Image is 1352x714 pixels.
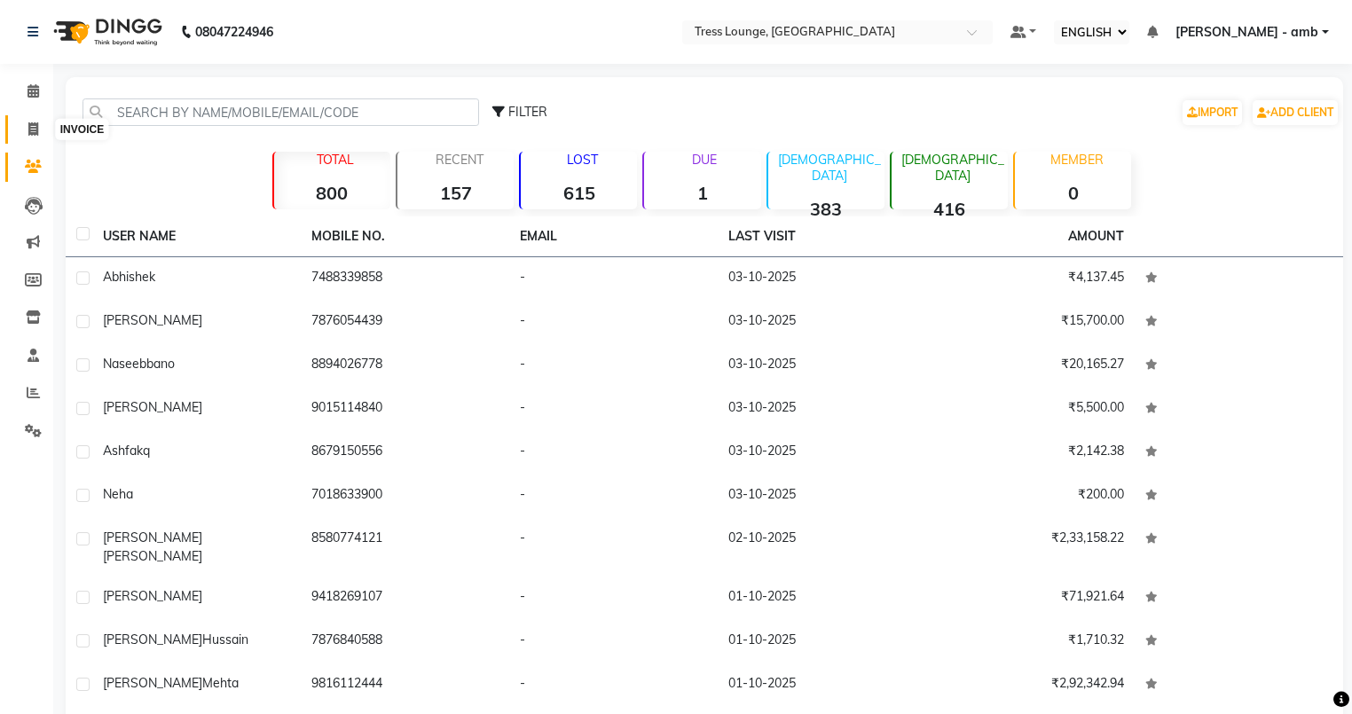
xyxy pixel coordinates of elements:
td: ₹2,92,342.94 [926,663,1135,707]
td: 03-10-2025 [718,257,926,301]
p: [DEMOGRAPHIC_DATA] [775,152,884,184]
p: RECENT [405,152,514,168]
td: 03-10-2025 [718,344,926,388]
span: ashfakq [103,443,150,459]
span: Abhishek [103,269,155,285]
td: 8679150556 [301,431,509,475]
strong: 0 [1015,182,1131,204]
th: USER NAME [92,216,301,257]
td: - [509,577,718,620]
td: 01-10-2025 [718,577,926,620]
td: - [509,620,718,663]
a: IMPORT [1183,100,1242,125]
p: LOST [528,152,637,168]
td: - [509,431,718,475]
td: 01-10-2025 [718,663,926,707]
td: ₹4,137.45 [926,257,1135,301]
td: 01-10-2025 [718,620,926,663]
span: [PERSON_NAME] [103,530,202,545]
span: [PERSON_NAME] [103,312,202,328]
span: [PERSON_NAME] - amb [1175,23,1318,42]
td: - [509,257,718,301]
td: ₹2,33,158.22 [926,518,1135,577]
strong: 157 [397,182,514,204]
strong: 615 [521,182,637,204]
td: 02-10-2025 [718,518,926,577]
th: AMOUNT [1057,216,1135,256]
td: 8894026778 [301,344,509,388]
strong: 416 [892,198,1008,220]
td: 03-10-2025 [718,388,926,431]
td: ₹71,921.64 [926,577,1135,620]
td: ₹200.00 [926,475,1135,518]
td: 7488339858 [301,257,509,301]
a: ADD CLIENT [1253,100,1338,125]
span: [PERSON_NAME] [103,548,202,564]
span: [PERSON_NAME] [103,588,202,604]
td: - [509,301,718,344]
td: ₹15,700.00 [926,301,1135,344]
td: 7018633900 [301,475,509,518]
span: bano [146,356,175,372]
span: naseeb [103,356,146,372]
td: - [509,663,718,707]
img: logo [45,7,167,57]
p: MEMBER [1022,152,1131,168]
span: hussain [202,632,248,647]
strong: 1 [644,182,760,204]
td: 8580774121 [301,518,509,577]
td: 9015114840 [301,388,509,431]
p: DUE [648,152,760,168]
strong: 383 [768,198,884,220]
span: neha [103,486,133,502]
p: TOTAL [281,152,390,168]
strong: 800 [274,182,390,204]
td: - [509,388,718,431]
span: [PERSON_NAME] [103,399,202,415]
td: 03-10-2025 [718,431,926,475]
td: - [509,475,718,518]
td: 03-10-2025 [718,475,926,518]
p: [DEMOGRAPHIC_DATA] [899,152,1008,184]
div: INVOICE [56,119,108,140]
td: - [509,344,718,388]
th: EMAIL [509,216,718,257]
td: - [509,518,718,577]
td: ₹5,500.00 [926,388,1135,431]
td: 9418269107 [301,577,509,620]
span: [PERSON_NAME] [103,632,202,647]
td: 7876840588 [301,620,509,663]
span: FILTER [508,104,547,120]
th: MOBILE NO. [301,216,509,257]
td: ₹1,710.32 [926,620,1135,663]
input: SEARCH BY NAME/MOBILE/EMAIL/CODE [83,98,479,126]
td: 7876054439 [301,301,509,344]
b: 08047224946 [195,7,273,57]
td: 03-10-2025 [718,301,926,344]
td: 9816112444 [301,663,509,707]
td: ₹2,142.38 [926,431,1135,475]
th: LAST VISIT [718,216,926,257]
span: mehta [202,675,239,691]
td: ₹20,165.27 [926,344,1135,388]
span: [PERSON_NAME] [103,675,202,691]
